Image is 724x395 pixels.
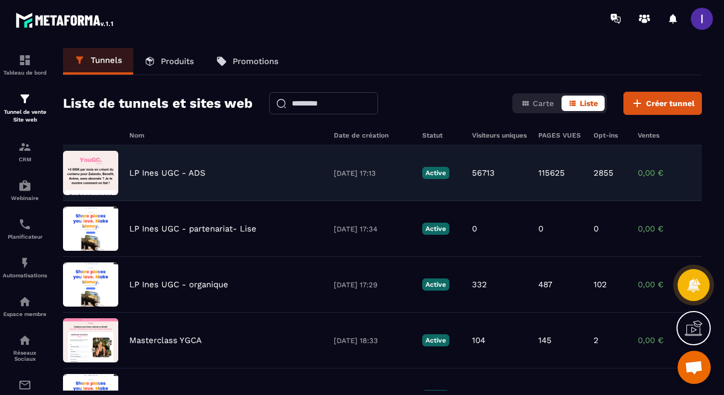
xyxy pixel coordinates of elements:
[533,99,554,108] span: Carte
[422,223,449,235] p: Active
[638,224,693,234] p: 0,00 €
[129,280,228,289] p: LP Ines UGC - organique
[18,218,32,231] img: scheduler
[18,334,32,347] img: social-network
[18,54,32,67] img: formation
[3,287,47,325] a: automationsautomationsEspace membre
[422,334,449,346] p: Active
[129,168,206,178] p: LP Ines UGC - ADS
[515,96,560,111] button: Carte
[538,131,583,139] h6: PAGES VUES
[15,10,115,30] img: logo
[638,131,693,139] h6: Ventes
[3,70,47,76] p: Tableau de bord
[334,225,411,233] p: [DATE] 17:34
[91,55,122,65] p: Tunnels
[562,96,605,111] button: Liste
[3,325,47,370] a: social-networksocial-networkRéseaux Sociaux
[472,168,495,178] p: 56713
[334,131,411,139] h6: Date de création
[18,256,32,270] img: automations
[3,234,47,240] p: Planificateur
[18,140,32,154] img: formation
[18,378,32,392] img: email
[63,318,118,362] img: image
[334,281,411,289] p: [DATE] 17:29
[334,336,411,345] p: [DATE] 18:33
[205,48,290,75] a: Promotions
[63,151,118,195] img: image
[3,45,47,84] a: formationformationTableau de bord
[3,209,47,248] a: schedulerschedulerPlanificateur
[18,295,32,308] img: automations
[3,248,47,287] a: automationsautomationsAutomatisations
[538,280,552,289] p: 487
[18,92,32,106] img: formation
[233,56,279,66] p: Promotions
[638,280,693,289] p: 0,00 €
[3,132,47,171] a: formationformationCRM
[3,272,47,278] p: Automatisations
[129,224,256,234] p: LP Ines UGC - partenariat- Lise
[472,280,487,289] p: 332
[422,131,461,139] h6: Statut
[538,335,552,345] p: 145
[63,48,133,75] a: Tunnels
[638,168,693,178] p: 0,00 €
[334,169,411,177] p: [DATE] 17:13
[63,92,253,114] h2: Liste de tunnels et sites web
[129,335,202,345] p: Masterclass YGCA
[594,168,613,178] p: 2855
[580,99,598,108] span: Liste
[63,262,118,307] img: image
[538,224,543,234] p: 0
[3,171,47,209] a: automationsautomationsWebinaire
[3,311,47,317] p: Espace membre
[678,351,711,384] div: Ouvrir le chat
[623,92,702,115] button: Créer tunnel
[18,179,32,192] img: automations
[594,280,607,289] p: 102
[3,108,47,124] p: Tunnel de vente Site web
[133,48,205,75] a: Produits
[422,167,449,179] p: Active
[472,131,527,139] h6: Visiteurs uniques
[472,335,485,345] p: 104
[422,278,449,291] p: Active
[538,168,565,178] p: 115625
[594,224,599,234] p: 0
[63,207,118,251] img: image
[594,335,599,345] p: 2
[3,156,47,162] p: CRM
[3,350,47,362] p: Réseaux Sociaux
[161,56,194,66] p: Produits
[638,335,693,345] p: 0,00 €
[594,131,627,139] h6: Opt-ins
[3,84,47,132] a: formationformationTunnel de vente Site web
[129,131,323,139] h6: Nom
[646,98,695,109] span: Créer tunnel
[472,224,477,234] p: 0
[3,195,47,201] p: Webinaire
